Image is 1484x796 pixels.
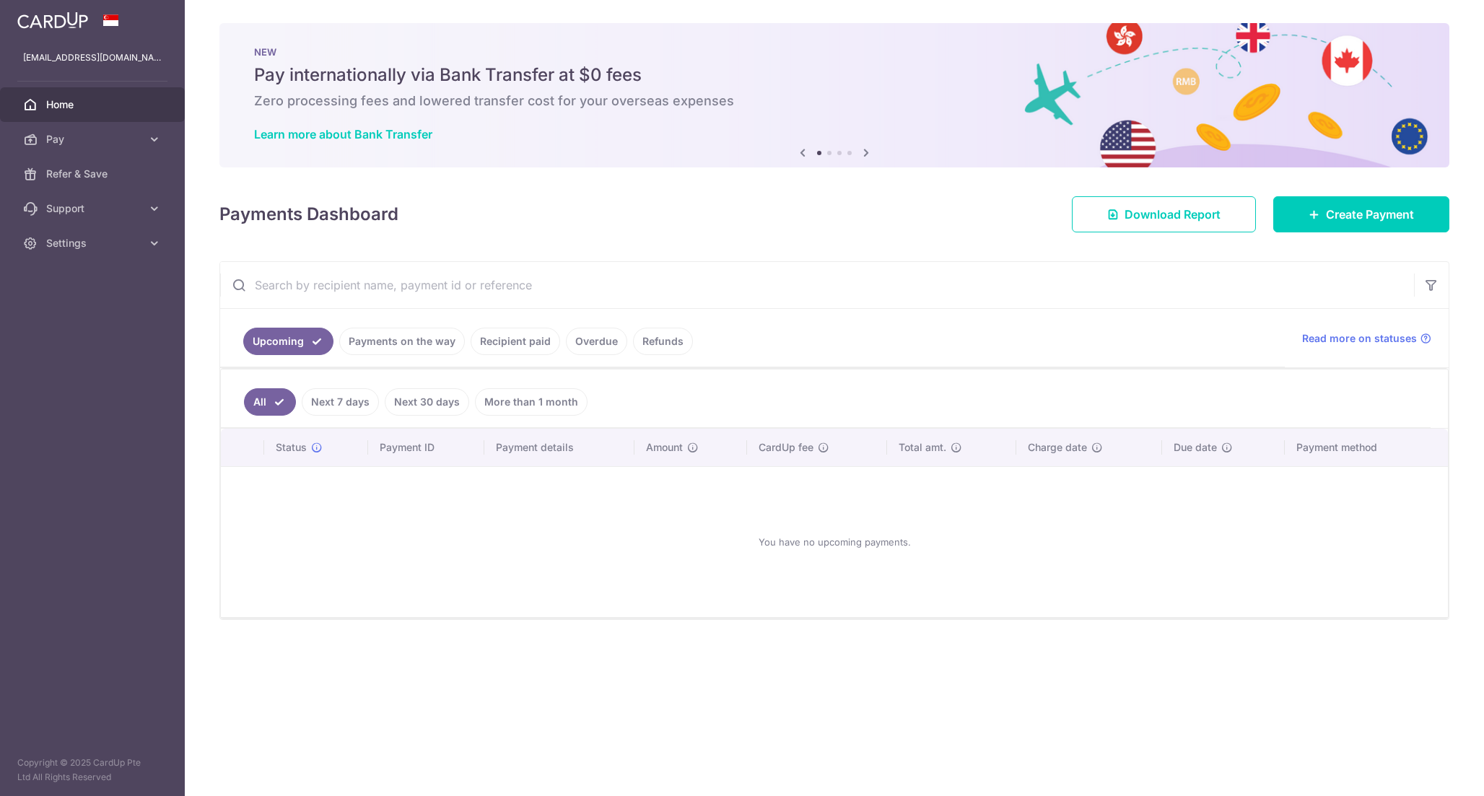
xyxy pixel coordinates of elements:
[1326,206,1414,223] span: Create Payment
[219,23,1449,167] img: Bank transfer banner
[238,478,1431,605] div: You have no upcoming payments.
[1174,440,1217,455] span: Due date
[17,12,88,29] img: CardUp
[368,429,484,466] th: Payment ID
[244,388,296,416] a: All
[254,46,1415,58] p: NEW
[1302,331,1417,346] span: Read more on statuses
[1072,196,1256,232] a: Download Report
[276,440,307,455] span: Status
[1285,429,1448,466] th: Payment method
[254,64,1415,87] h5: Pay internationally via Bank Transfer at $0 fees
[633,328,693,355] a: Refunds
[23,51,162,65] p: [EMAIL_ADDRESS][DOMAIN_NAME]
[339,328,465,355] a: Payments on the way
[243,328,333,355] a: Upcoming
[475,388,588,416] a: More than 1 month
[759,440,813,455] span: CardUp fee
[46,236,141,250] span: Settings
[46,167,141,181] span: Refer & Save
[46,97,141,112] span: Home
[899,440,946,455] span: Total amt.
[646,440,683,455] span: Amount
[385,388,469,416] a: Next 30 days
[471,328,560,355] a: Recipient paid
[484,429,634,466] th: Payment details
[254,127,432,141] a: Learn more about Bank Transfer
[1028,440,1087,455] span: Charge date
[566,328,627,355] a: Overdue
[46,201,141,216] span: Support
[254,92,1415,110] h6: Zero processing fees and lowered transfer cost for your overseas expenses
[46,132,141,146] span: Pay
[1273,196,1449,232] a: Create Payment
[302,388,379,416] a: Next 7 days
[1302,331,1431,346] a: Read more on statuses
[1125,206,1221,223] span: Download Report
[219,201,398,227] h4: Payments Dashboard
[220,262,1414,308] input: Search by recipient name, payment id or reference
